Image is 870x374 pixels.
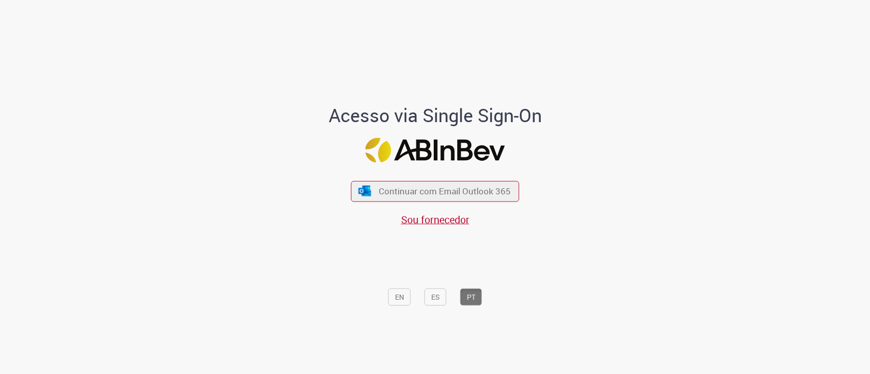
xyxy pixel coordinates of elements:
[357,186,372,196] img: ícone Azure/Microsoft 360
[401,213,469,226] a: Sou fornecedor
[294,105,576,126] h1: Acesso via Single Sign-On
[351,181,519,202] button: ícone Azure/Microsoft 360 Continuar com Email Outlook 365
[379,185,511,197] span: Continuar com Email Outlook 365
[365,138,505,163] img: Logo ABInBev
[388,289,411,306] button: EN
[460,289,482,306] button: PT
[425,289,446,306] button: ES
